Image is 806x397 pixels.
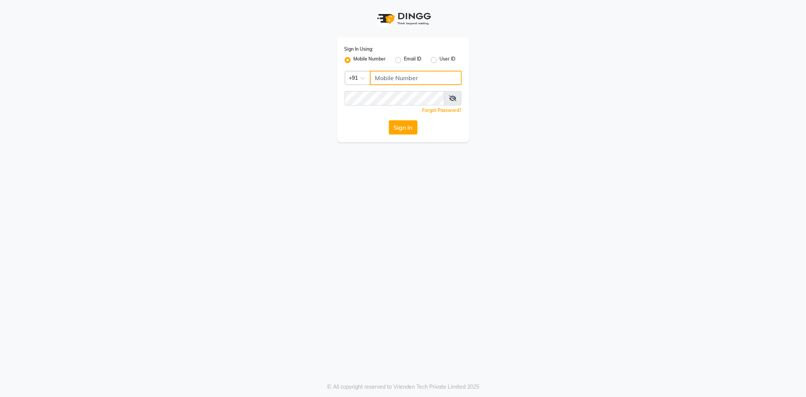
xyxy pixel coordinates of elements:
input: Username [345,91,445,105]
label: User ID [440,56,456,65]
label: Sign In Using: [345,46,373,53]
label: Email ID [404,56,422,65]
input: Username [370,71,462,85]
button: Sign In [389,120,418,135]
label: Mobile Number [354,56,386,65]
img: logo1.svg [373,8,433,30]
a: Forgot Password? [422,107,462,113]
